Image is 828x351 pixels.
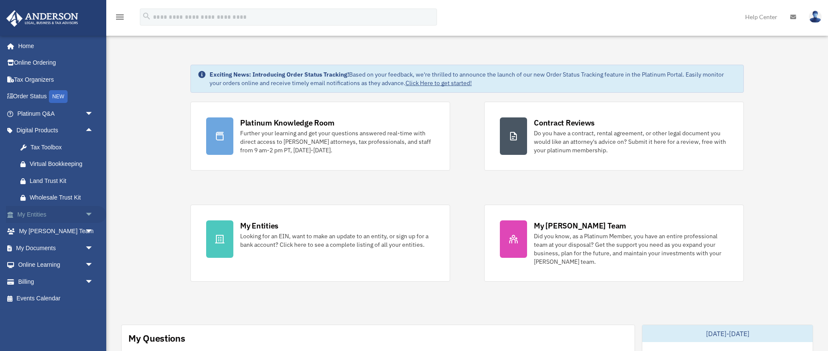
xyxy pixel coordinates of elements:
span: arrow_drop_up [85,122,102,140]
a: menu [115,15,125,22]
div: Virtual Bookkeeping [30,159,96,169]
a: Tax Toolbox [12,139,106,156]
span: arrow_drop_down [85,105,102,123]
a: My [PERSON_NAME] Teamarrow_drop_down [6,223,106,240]
i: menu [115,12,125,22]
i: search [142,11,151,21]
span: arrow_drop_down [85,206,102,223]
a: Order StatusNEW [6,88,106,106]
img: Anderson Advisors Platinum Portal [4,10,81,27]
a: My Entitiesarrow_drop_down [6,206,106,223]
div: My Questions [128,332,185,345]
a: Virtual Bookkeeping [12,156,106,173]
div: Platinum Knowledge Room [240,117,335,128]
a: Land Trust Kit [12,172,106,189]
div: My Entities [240,220,278,231]
a: Billingarrow_drop_down [6,273,106,290]
span: arrow_drop_down [85,223,102,240]
a: Click Here to get started! [405,79,472,87]
div: Based on your feedback, we're thrilled to announce the launch of our new Order Status Tracking fe... [210,70,737,87]
a: Digital Productsarrow_drop_up [6,122,106,139]
a: My Documentsarrow_drop_down [6,240,106,257]
a: Tax Organizers [6,71,106,88]
div: Further your learning and get your questions answered real-time with direct access to [PERSON_NAM... [240,129,434,154]
span: arrow_drop_down [85,273,102,291]
div: [DATE]-[DATE] [642,325,813,342]
div: Did you know, as a Platinum Member, you have an entire professional team at your disposal? Get th... [534,232,728,266]
div: Tax Toolbox [30,142,96,153]
span: arrow_drop_down [85,240,102,257]
div: Do you have a contract, rental agreement, or other legal document you would like an attorney's ad... [534,129,728,154]
a: Home [6,37,102,54]
div: My [PERSON_NAME] Team [534,220,626,231]
div: Wholesale Trust Kit [30,192,96,203]
a: My Entities Looking for an EIN, want to make an update to an entity, or sign up for a bank accoun... [190,205,450,282]
a: My [PERSON_NAME] Team Did you know, as a Platinum Member, you have an entire professional team at... [484,205,744,282]
a: Platinum Q&Aarrow_drop_down [6,105,106,122]
strong: Exciting News: Introducing Order Status Tracking! [210,71,349,78]
a: Online Learningarrow_drop_down [6,257,106,274]
a: Wholesale Trust Kit [12,189,106,206]
div: Looking for an EIN, want to make an update to an entity, or sign up for a bank account? Click her... [240,232,434,249]
img: User Pic [809,11,822,23]
a: Platinum Knowledge Room Further your learning and get your questions answered real-time with dire... [190,102,450,171]
div: Contract Reviews [534,117,595,128]
div: NEW [49,90,68,103]
a: Online Ordering [6,54,106,71]
a: Events Calendar [6,290,106,307]
span: arrow_drop_down [85,257,102,274]
a: Contract Reviews Do you have a contract, rental agreement, or other legal document you would like... [484,102,744,171]
div: Land Trust Kit [30,176,96,186]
